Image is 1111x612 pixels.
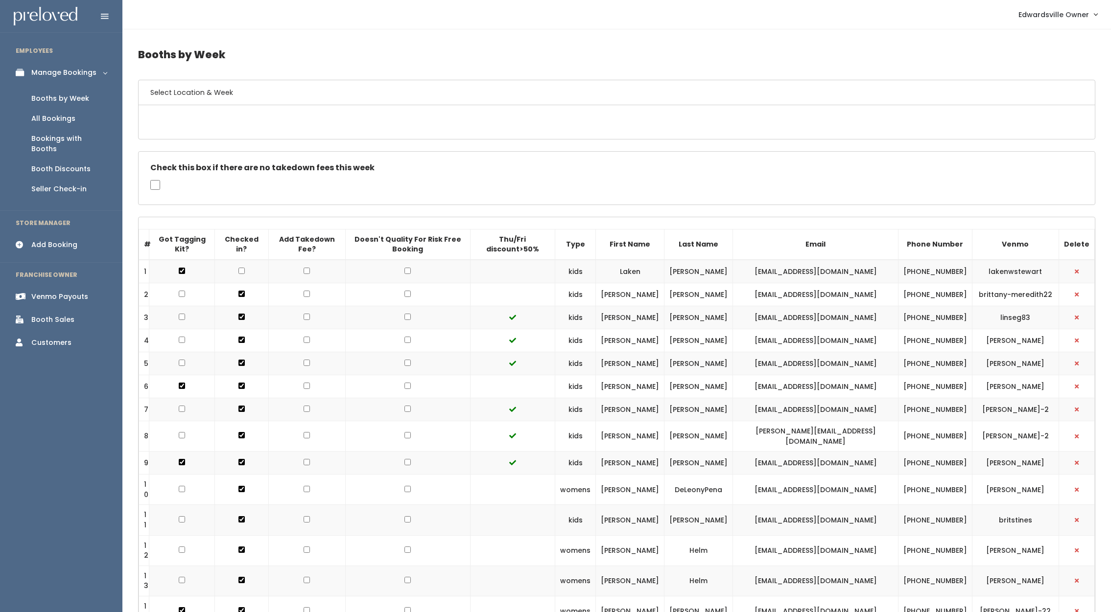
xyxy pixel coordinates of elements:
[555,475,596,505] td: womens
[139,505,149,535] td: 11
[139,283,149,306] td: 2
[972,475,1059,505] td: [PERSON_NAME]
[664,306,733,329] td: [PERSON_NAME]
[972,421,1059,452] td: [PERSON_NAME]-2
[555,283,596,306] td: kids
[972,452,1059,475] td: [PERSON_NAME]
[555,352,596,375] td: kids
[972,283,1059,306] td: brittany-meredith22
[664,229,733,260] th: Last Name
[664,452,733,475] td: [PERSON_NAME]
[596,375,664,398] td: [PERSON_NAME]
[596,535,664,566] td: [PERSON_NAME]
[972,535,1059,566] td: [PERSON_NAME]
[898,398,972,421] td: [PHONE_NUMBER]
[733,398,898,421] td: [EMAIL_ADDRESS][DOMAIN_NAME]
[31,134,107,154] div: Bookings with Booths
[346,229,470,260] th: Doesn't Quality For Risk Free Booking
[898,329,972,352] td: [PHONE_NUMBER]
[733,475,898,505] td: [EMAIL_ADDRESS][DOMAIN_NAME]
[733,283,898,306] td: [EMAIL_ADDRESS][DOMAIN_NAME]
[555,329,596,352] td: kids
[733,421,898,452] td: [PERSON_NAME][EMAIL_ADDRESS][DOMAIN_NAME]
[139,398,149,421] td: 7
[596,452,664,475] td: [PERSON_NAME]
[898,229,972,260] th: Phone Number
[31,93,89,104] div: Booths by Week
[139,229,149,260] th: #
[14,7,77,26] img: preloved logo
[733,352,898,375] td: [EMAIL_ADDRESS][DOMAIN_NAME]
[898,535,972,566] td: [PHONE_NUMBER]
[664,421,733,452] td: [PERSON_NAME]
[31,184,87,194] div: Seller Check-in
[150,163,1083,172] h5: Check this box if there are no takedown fees this week
[139,260,149,283] td: 1
[139,306,149,329] td: 3
[139,352,149,375] td: 5
[31,338,71,348] div: Customers
[664,398,733,421] td: [PERSON_NAME]
[596,352,664,375] td: [PERSON_NAME]
[555,421,596,452] td: kids
[972,352,1059,375] td: [PERSON_NAME]
[972,229,1059,260] th: Venmo
[664,375,733,398] td: [PERSON_NAME]
[898,475,972,505] td: [PHONE_NUMBER]
[31,113,75,124] div: All Bookings
[898,421,972,452] td: [PHONE_NUMBER]
[31,164,91,174] div: Booth Discounts
[596,475,664,505] td: [PERSON_NAME]
[733,566,898,596] td: [EMAIL_ADDRESS][DOMAIN_NAME]
[31,315,74,325] div: Booth Sales
[733,260,898,283] td: [EMAIL_ADDRESS][DOMAIN_NAME]
[139,375,149,398] td: 6
[596,260,664,283] td: Laken
[139,329,149,352] td: 4
[596,421,664,452] td: [PERSON_NAME]
[1009,4,1107,25] a: Edwardsville Owner
[31,68,96,78] div: Manage Bookings
[555,306,596,329] td: kids
[139,475,149,505] td: 10
[215,229,268,260] th: Checked in?
[139,452,149,475] td: 9
[596,329,664,352] td: [PERSON_NAME]
[733,329,898,352] td: [EMAIL_ADDRESS][DOMAIN_NAME]
[898,283,972,306] td: [PHONE_NUMBER]
[972,306,1059,329] td: linseg83
[596,398,664,421] td: [PERSON_NAME]
[898,306,972,329] td: [PHONE_NUMBER]
[972,260,1059,283] td: lakenwstewart
[972,566,1059,596] td: [PERSON_NAME]
[139,80,1095,105] h6: Select Location & Week
[555,505,596,535] td: kids
[31,240,77,250] div: Add Booking
[555,452,596,475] td: kids
[972,398,1059,421] td: [PERSON_NAME]-2
[664,566,733,596] td: Helm
[596,505,664,535] td: [PERSON_NAME]
[898,452,972,475] td: [PHONE_NUMBER]
[555,260,596,283] td: kids
[898,566,972,596] td: [PHONE_NUMBER]
[555,375,596,398] td: kids
[149,229,215,260] th: Got Tagging Kit?
[898,260,972,283] td: [PHONE_NUMBER]
[596,306,664,329] td: [PERSON_NAME]
[268,229,346,260] th: Add Takedown Fee?
[664,475,733,505] td: DeLeonyPena
[31,292,88,302] div: Venmo Payouts
[733,505,898,535] td: [EMAIL_ADDRESS][DOMAIN_NAME]
[1059,229,1094,260] th: Delete
[139,535,149,566] td: 12
[733,452,898,475] td: [EMAIL_ADDRESS][DOMAIN_NAME]
[139,566,149,596] td: 13
[733,535,898,566] td: [EMAIL_ADDRESS][DOMAIN_NAME]
[733,229,898,260] th: Email
[555,229,596,260] th: Type
[555,566,596,596] td: womens
[138,41,1095,68] h4: Booths by Week
[664,260,733,283] td: [PERSON_NAME]
[733,306,898,329] td: [EMAIL_ADDRESS][DOMAIN_NAME]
